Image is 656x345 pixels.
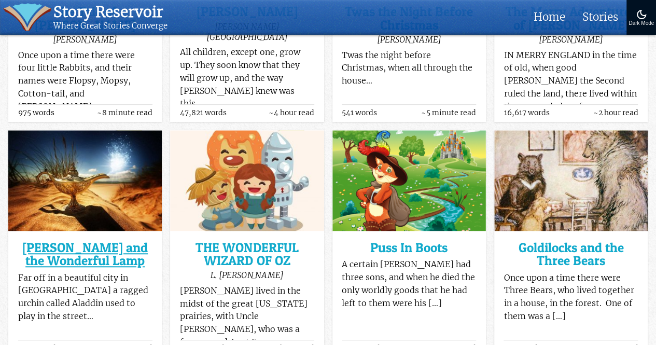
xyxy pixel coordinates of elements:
a: Goldilocks and the Three Bears [504,241,638,268]
span: ~8 minute read [97,109,152,117]
a: THE WONDERFUL WIZARD OF OZ [180,241,314,268]
p: Far off in a beautiful city in [GEOGRAPHIC_DATA] a ragged urchin called Aladdin used to play in t... [18,272,152,323]
div: L. [PERSON_NAME] [180,270,314,280]
span: ~5 minute read [421,109,476,117]
img: THE WONDERFUL WIZARD OF OZ [170,130,324,231]
div: [PERSON_NAME] [18,34,152,45]
p: Twas the night before Christmas, when all through the house… [342,49,476,88]
img: Turn On Dark Mode [635,8,648,21]
img: Puss In Boots [332,130,486,231]
span: ~2 hour read [593,109,638,117]
span: ~4 hour read [269,109,314,117]
p: IN MERRY ENGLAND in the time of old, when good [PERSON_NAME] the Second ruled the land, there liv... [504,49,638,165]
a: [PERSON_NAME] and the Wonderful Lamp [18,241,152,268]
span: 16,617 words [504,109,549,117]
a: Puss In Boots [342,241,476,254]
span: 541 words [342,109,377,117]
div: Where Great Stories Converge [53,21,168,31]
div: Dark Mode [629,21,654,26]
div: Story Reservoir [53,3,168,21]
div: [PERSON_NAME] [342,34,476,45]
span: 975 words [18,109,54,117]
span: 47,821 words [180,109,227,117]
p: A certain [PERSON_NAME] had three sons, and when he died the only worldly goods that he had left ... [342,258,476,310]
div: [PERSON_NAME] [504,34,638,45]
img: icon of book with waver spilling out. [3,3,51,31]
img: Aladdin and the Wonderful Lamp [8,130,162,231]
p: All children, except one, grow up. They soon know that they will grow up, and the way [PERSON_NAM... [180,46,314,111]
img: Goldilocks and the Three Bears [494,130,648,231]
p: Once upon a time there were four little Rabbits, and their names were Flopsy, Mopsy, Cotton-tail,... [18,49,152,114]
p: Once upon a time there were Three Bears, who lived together in a house, in the forest. One of the... [504,272,638,323]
